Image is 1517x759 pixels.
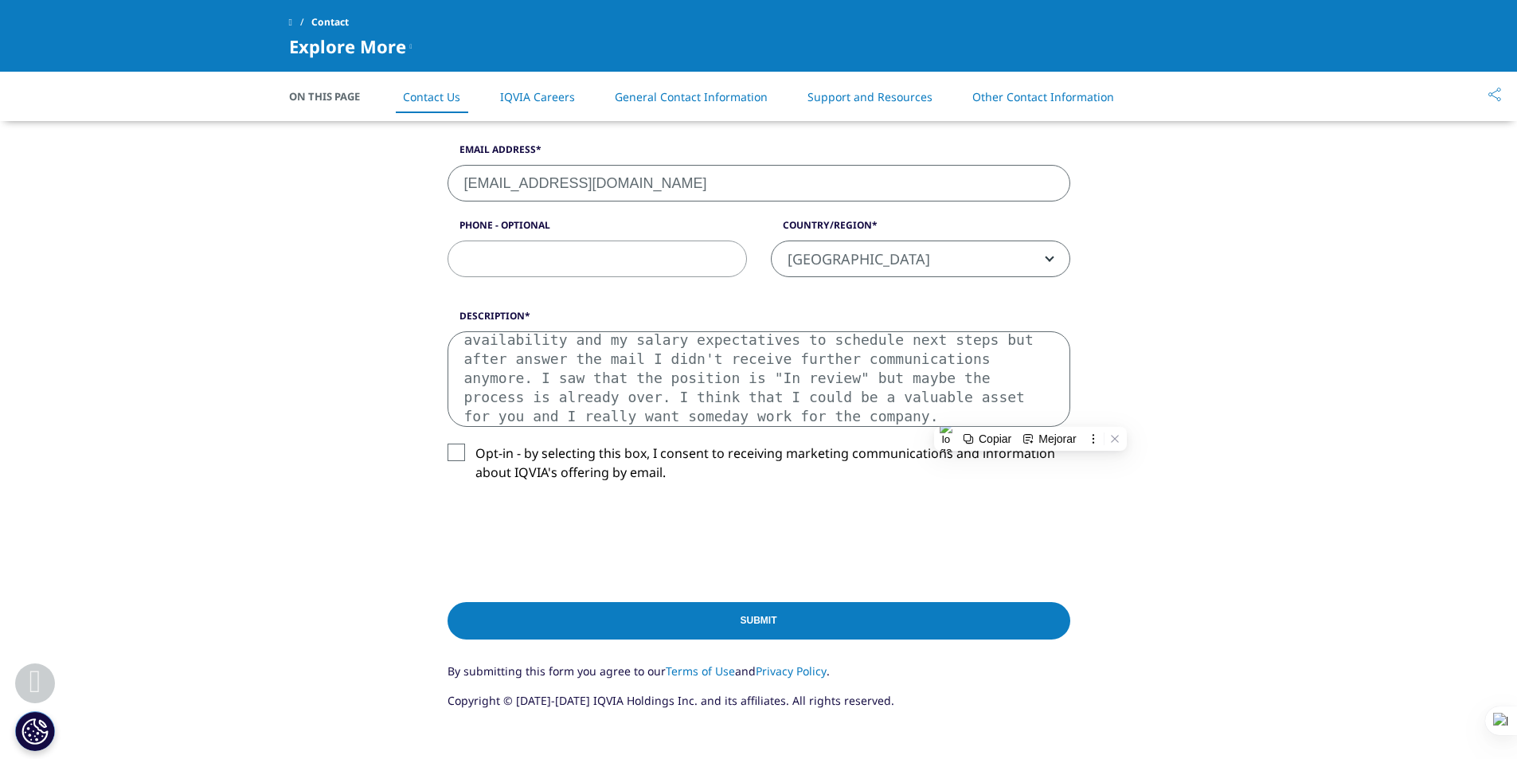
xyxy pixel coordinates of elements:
a: IQVIA Careers [500,89,575,104]
span: Guatemala [771,241,1070,277]
span: Guatemala [772,241,1069,278]
a: Terms of Use [666,663,735,679]
p: By submitting this form you agree to our and . [448,663,1070,692]
label: Opt-in - by selecting this box, I consent to receiving marketing communications and information a... [448,444,1070,491]
a: General Contact Information [615,89,768,104]
a: Support and Resources [807,89,932,104]
label: Email Address [448,143,1070,165]
input: Submit [448,602,1070,640]
p: Copyright © [DATE]-[DATE] IQVIA Holdings Inc. and its affiliates. All rights reserved. [448,692,1070,722]
span: Explore More [289,37,406,56]
span: On This Page [289,88,377,104]
a: Other Contact Information [972,89,1114,104]
span: Contact [311,8,349,37]
a: Contact Us [403,89,460,104]
label: Country/Region [771,218,1070,241]
a: Privacy Policy [756,663,827,679]
iframe: reCAPTCHA [448,507,690,569]
label: Phone - Optional [448,218,747,241]
label: Description [448,309,1070,331]
button: Configuración de cookies [15,711,55,751]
